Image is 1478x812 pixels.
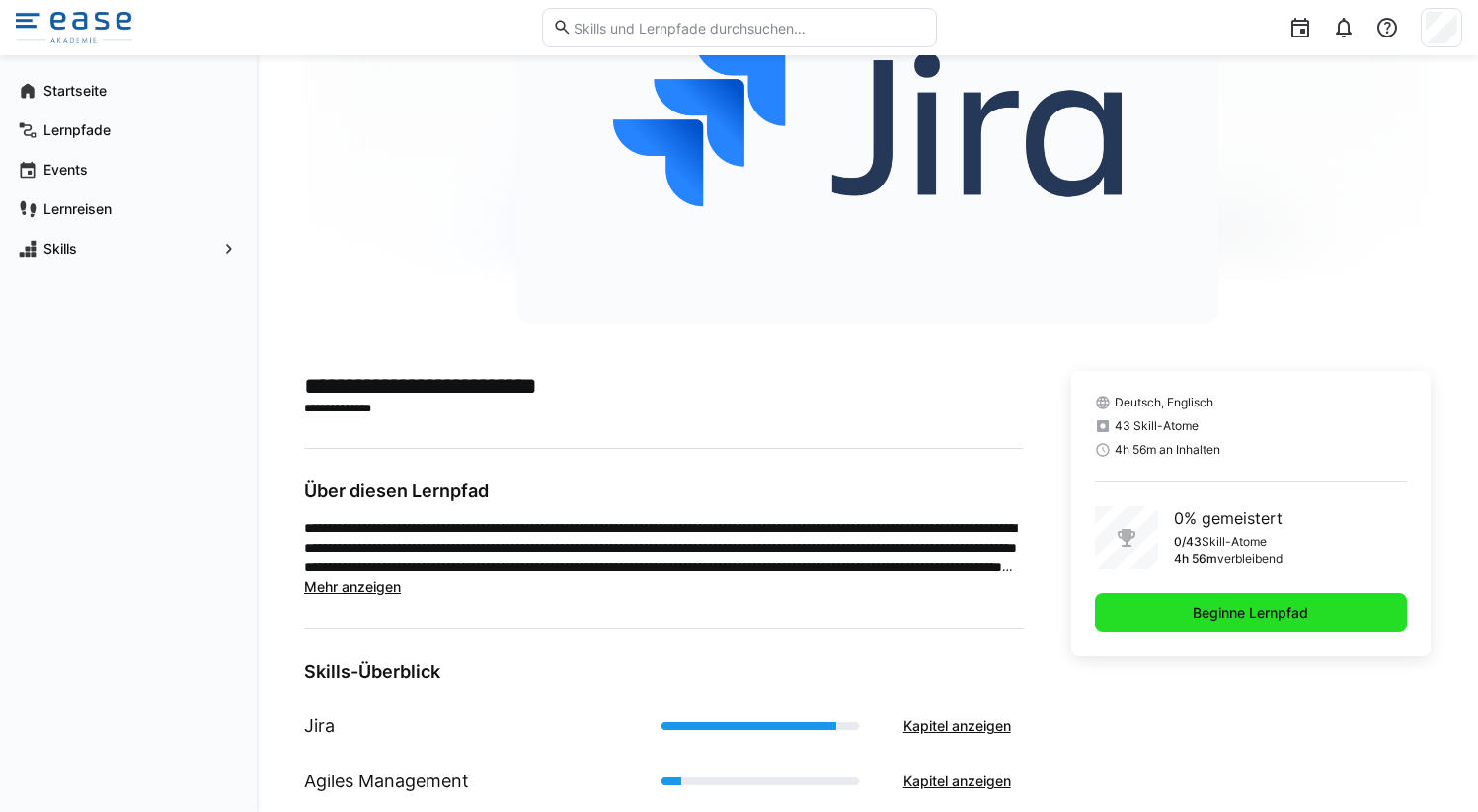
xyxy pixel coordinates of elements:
input: Skills und Lernpfade durchsuchen… [572,19,925,37]
p: Skill-Atome [1202,534,1267,550]
h3: Über diesen Lernpfad [304,480,1024,502]
span: Deutsch, Englisch [1115,395,1213,410]
button: Kapitel anzeigen [891,762,1024,801]
p: 0/43 [1174,534,1202,550]
span: Kapitel anzeigen [900,772,1014,791]
button: Beginne Lernpfad [1095,593,1407,632]
span: Kapitel anzeigen [900,716,1014,736]
p: 4h 56m [1174,552,1217,567]
span: Beginne Lernpfad [1190,603,1311,623]
span: Mehr anzeigen [304,578,401,595]
p: 0% gemeistert [1174,506,1283,530]
button: Kapitel anzeigen [891,706,1024,746]
h1: Jira [304,713,335,739]
span: 4h 56m an Inhalten [1115,442,1220,458]
span: 43 Skill-Atome [1115,418,1199,434]
h1: Agiles Management [304,769,469,794]
p: verbleibend [1217,552,1283,567]
h3: Skills-Überblick [304,661,1024,683]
